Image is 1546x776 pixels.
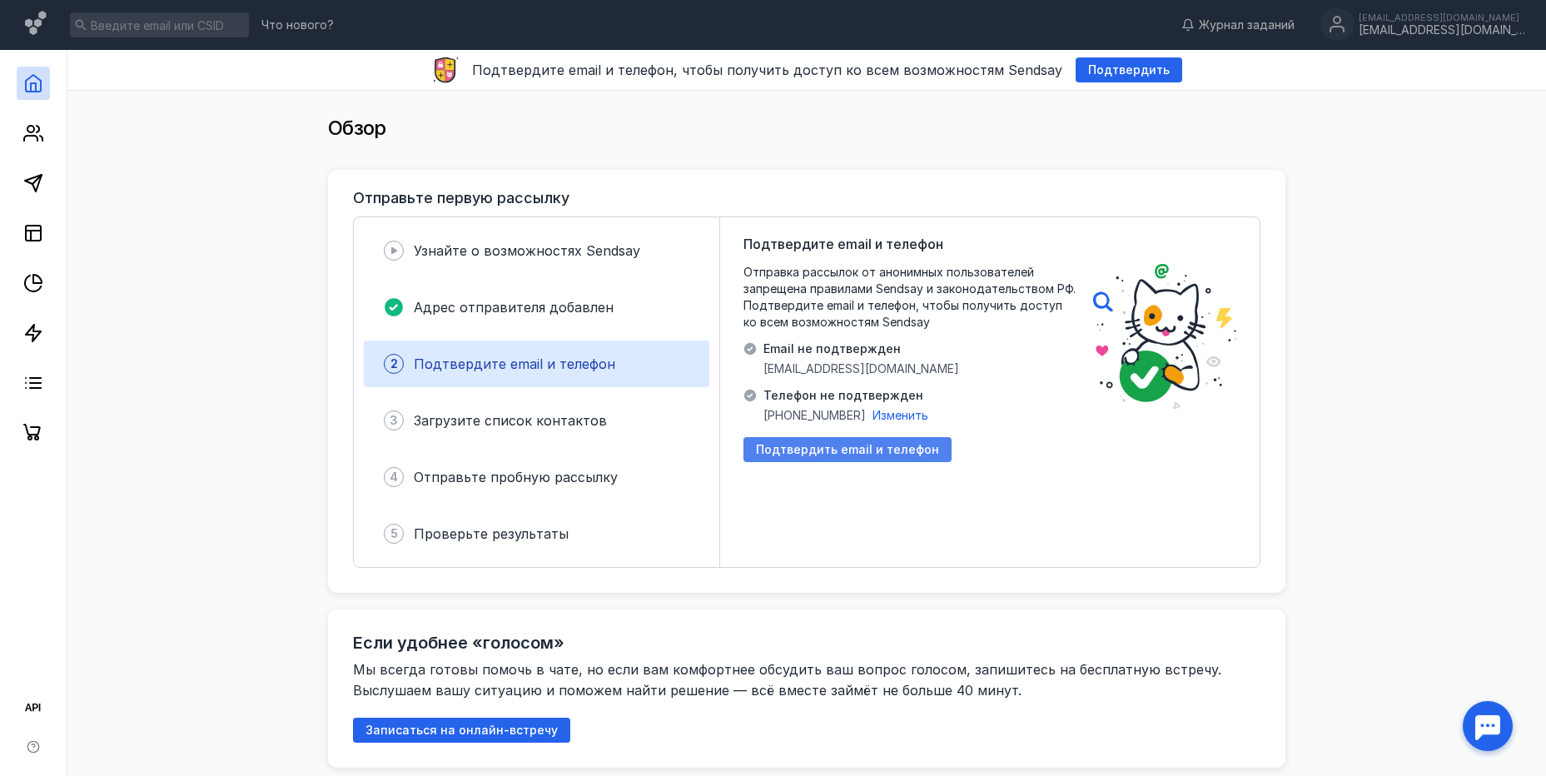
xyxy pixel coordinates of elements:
span: 4 [390,469,398,485]
button: Подтвердить email и телефон [743,437,952,462]
div: [EMAIL_ADDRESS][DOMAIN_NAME] [1359,23,1525,37]
span: Обзор [328,116,386,140]
span: Мы всегда готовы помочь в чате, но если вам комфортнее обсудить ваш вопрос голосом, запишитесь на... [353,661,1225,699]
input: Введите email или CSID [70,12,249,37]
span: Подтвердите email и телефон [743,234,943,254]
h3: Отправьте первую рассылку [353,190,569,206]
span: Адрес отправителя добавлен [414,299,614,316]
span: Отправка рассылок от анонимных пользователей запрещена правилами Sendsay и законодательством РФ. ... [743,264,1076,331]
span: Проверьте результаты [414,525,569,542]
span: Email не подтвержден [763,341,959,357]
img: poster [1093,264,1236,410]
span: Узнайте о возможностях Sendsay [414,242,640,259]
button: Подтвердить [1076,57,1182,82]
span: Изменить [872,408,928,422]
span: 3 [390,412,398,429]
span: Телефон не подтвержден [763,387,928,404]
span: Что нового? [261,19,334,31]
span: 5 [390,525,398,542]
h2: Если удобнее «голосом» [353,633,564,653]
span: Отправьте пробную рассылку [414,469,618,485]
span: Подтвердить [1088,63,1170,77]
span: [EMAIL_ADDRESS][DOMAIN_NAME] [763,361,959,377]
span: Журнал заданий [1199,17,1295,33]
a: Что нового? [253,19,342,31]
span: Подтвердите email и телефон, чтобы получить доступ ко всем возможностям Sendsay [472,62,1062,78]
span: Загрузите список контактов [414,412,607,429]
span: Записаться на онлайн-встречу [365,724,558,738]
div: [EMAIL_ADDRESS][DOMAIN_NAME] [1359,12,1525,22]
span: 2 [390,356,398,372]
a: Журнал заданий [1173,17,1303,33]
button: Изменить [872,407,928,424]
button: Записаться на онлайн-встречу [353,718,570,743]
span: Подтвердите email и телефон [414,356,615,372]
span: [PHONE_NUMBER] [763,407,866,424]
span: Подтвердить email и телефон [756,443,939,457]
a: Записаться на онлайн-встречу [353,723,570,737]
